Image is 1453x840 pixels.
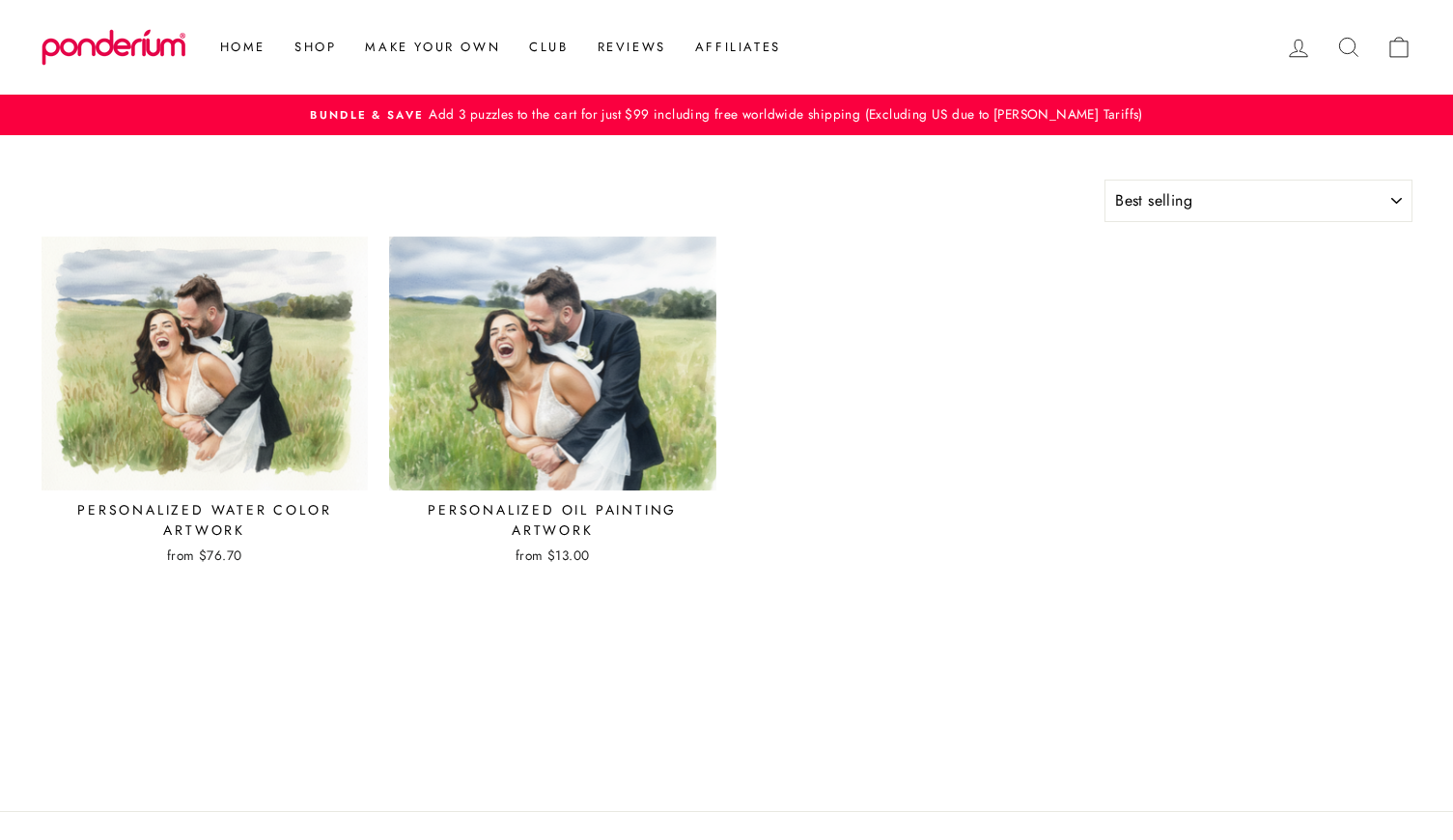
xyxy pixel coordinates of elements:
[350,30,515,65] a: Make Your Own
[515,30,582,65] a: Club
[389,237,716,572] a: Personalized Oil Painting Artwork from $13.00
[389,546,716,565] div: from $13.00
[280,30,350,65] a: Shop
[424,104,1142,124] span: Add 3 puzzles to the cart for just $99 including free worldwide shipping (Excluding US due to [PE...
[310,107,424,123] span: Bundle & Save
[42,500,369,541] div: Personalized Water Color Artwork
[389,500,716,541] div: Personalized Oil Painting Artwork
[583,30,681,65] a: Reviews
[42,546,369,565] div: from $76.70
[206,30,280,65] a: Home
[42,237,369,572] a: Personalized Water Color Artwork from $76.70
[46,104,1408,126] a: Bundle & SaveAdd 3 puzzles to the cart for just $99 including free worldwide shipping (Excluding ...
[42,29,186,66] img: Ponderium
[681,30,796,65] a: Affiliates
[196,30,796,65] ul: Primary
